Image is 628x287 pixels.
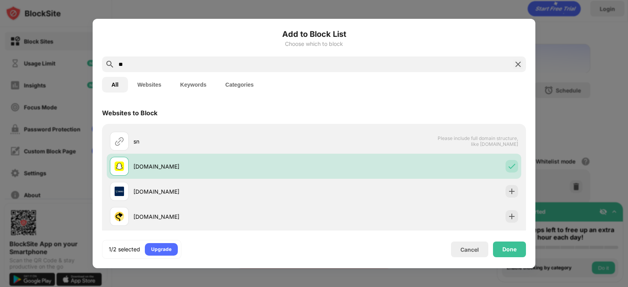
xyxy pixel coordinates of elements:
[102,109,157,117] div: Websites to Block
[105,60,115,69] img: search.svg
[133,137,314,145] div: sn
[102,28,526,40] h6: Add to Block List
[102,77,128,93] button: All
[171,77,216,93] button: Keywords
[502,246,517,252] div: Done
[115,136,124,146] img: url.svg
[513,60,523,69] img: search-close
[128,77,171,93] button: Websites
[133,162,314,171] div: [DOMAIN_NAME]
[102,41,526,47] div: Choose which to block
[133,213,314,221] div: [DOMAIN_NAME]
[115,187,124,196] img: favicons
[151,245,172,253] div: Upgrade
[115,162,124,171] img: favicons
[216,77,263,93] button: Categories
[437,135,518,147] span: Please include full domain structure, like [DOMAIN_NAME]
[133,187,314,196] div: [DOMAIN_NAME]
[115,212,124,221] img: favicons
[109,245,140,253] div: 1/2 selected
[460,246,479,253] div: Cancel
